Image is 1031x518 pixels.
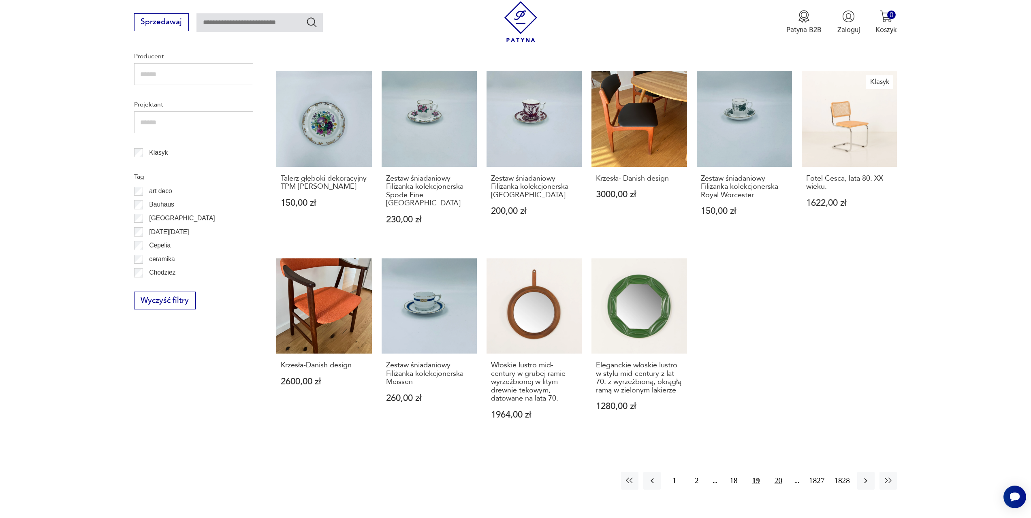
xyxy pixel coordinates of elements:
p: Koszyk [875,25,897,34]
p: Tag [134,171,253,182]
a: Talerz głęboki dekoracyjny TPM Carl TielschTalerz głęboki dekoracyjny TPM [PERSON_NAME]150,00 zł [276,71,371,243]
button: Szukaj [306,16,318,28]
p: Klasyk [149,147,168,158]
button: 20 [770,472,787,489]
button: Sprzedawaj [134,13,189,31]
p: 1280,00 zł [596,402,683,411]
p: 260,00 zł [386,394,473,403]
button: Wyczyść filtry [134,292,196,309]
a: Ikona medaluPatyna B2B [786,10,822,34]
a: KlasykFotel Cesca, lata 80. XX wieku.Fotel Cesca, lata 80. XX wieku.1622,00 zł [802,71,897,243]
p: 200,00 zł [491,207,578,215]
p: Producent [134,51,253,62]
h3: Zestaw śniadaniowy Filiżanka kolekcjonerska [GEOGRAPHIC_DATA] [491,175,578,199]
p: 1964,00 zł [491,411,578,419]
iframe: Smartsupp widget button [1003,486,1026,508]
img: Ikona medalu [798,10,810,23]
a: Krzesła- Danish designKrzesła- Danish design3000,00 zł [591,71,687,243]
a: Zestaw śniadaniowy Filiżanka kolekcjonerska Royal WorcesterZestaw śniadaniowy Filiżanka kolekcjon... [697,71,792,243]
img: Ikona koszyka [880,10,892,23]
a: Zestaw śniadaniowy Filiżanka kolekcjonerska MeissenZestaw śniadaniowy Filiżanka kolekcjonerska Me... [382,258,477,438]
a: Zestaw śniadaniowy Filiżanka kolekcjonerska StaffordshireZestaw śniadaniowy Filiżanka kolekcjoner... [487,71,582,243]
h3: Krzesła- Danish design [596,175,683,183]
h3: Eleganckie włoskie lustro w stylu mid-century z lat 70. z wyrzeźbioną, okrągłą ramą w zielonym la... [596,361,683,394]
p: Projektant [134,99,253,110]
button: 0Koszyk [875,10,897,34]
p: ceramika [149,254,175,264]
a: Eleganckie włoskie lustro w stylu mid-century z lat 70. z wyrzeźbioną, okrągłą ramą w zielonym la... [591,258,687,438]
p: art deco [149,186,172,196]
a: Zestaw śniadaniowy Filiżanka kolekcjonerska Spode Fine EnglandZestaw śniadaniowy Filiżanka kolekc... [382,71,477,243]
button: 19 [747,472,765,489]
p: Zaloguj [837,25,860,34]
p: [GEOGRAPHIC_DATA] [149,213,215,224]
p: 150,00 zł [281,199,367,207]
button: 1 [666,472,683,489]
h3: Krzesła-Danish design [281,361,367,369]
h3: Włoskie lustro mid-century w grubej ramie wyrzeźbionej w litym drewnie tekowym, datowane na lata 70. [491,361,578,403]
a: Krzesła-Danish designKrzesła-Danish design2600,00 zł [276,258,371,438]
button: 18 [725,472,742,489]
h3: Talerz głęboki dekoracyjny TPM [PERSON_NAME] [281,175,367,191]
h3: Fotel Cesca, lata 80. XX wieku. [806,175,893,191]
img: Ikonka użytkownika [842,10,855,23]
button: 1828 [832,472,852,489]
button: 2 [688,472,705,489]
p: [DATE][DATE] [149,227,189,237]
p: Bauhaus [149,199,174,210]
button: Patyna B2B [786,10,822,34]
a: Włoskie lustro mid-century w grubej ramie wyrzeźbionej w litym drewnie tekowym, datowane na lata ... [487,258,582,438]
p: Patyna B2B [786,25,822,34]
p: 2600,00 zł [281,377,367,386]
p: Ćmielów [149,281,173,292]
img: Patyna - sklep z meblami i dekoracjami vintage [500,1,541,42]
p: Chodzież [149,267,175,278]
div: 0 [887,11,896,19]
button: Zaloguj [837,10,860,34]
h3: Zestaw śniadaniowy Filiżanka kolekcjonerska Spode Fine [GEOGRAPHIC_DATA] [386,175,473,208]
h3: Zestaw śniadaniowy Filiżanka kolekcjonerska Royal Worcester [701,175,788,199]
h3: Zestaw śniadaniowy Filiżanka kolekcjonerska Meissen [386,361,473,386]
a: Sprzedawaj [134,19,189,26]
p: 150,00 zł [701,207,788,215]
p: 230,00 zł [386,215,473,224]
button: 1827 [807,472,827,489]
p: 1622,00 zł [806,199,893,207]
p: 3000,00 zł [596,190,683,199]
p: Cepelia [149,240,171,251]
